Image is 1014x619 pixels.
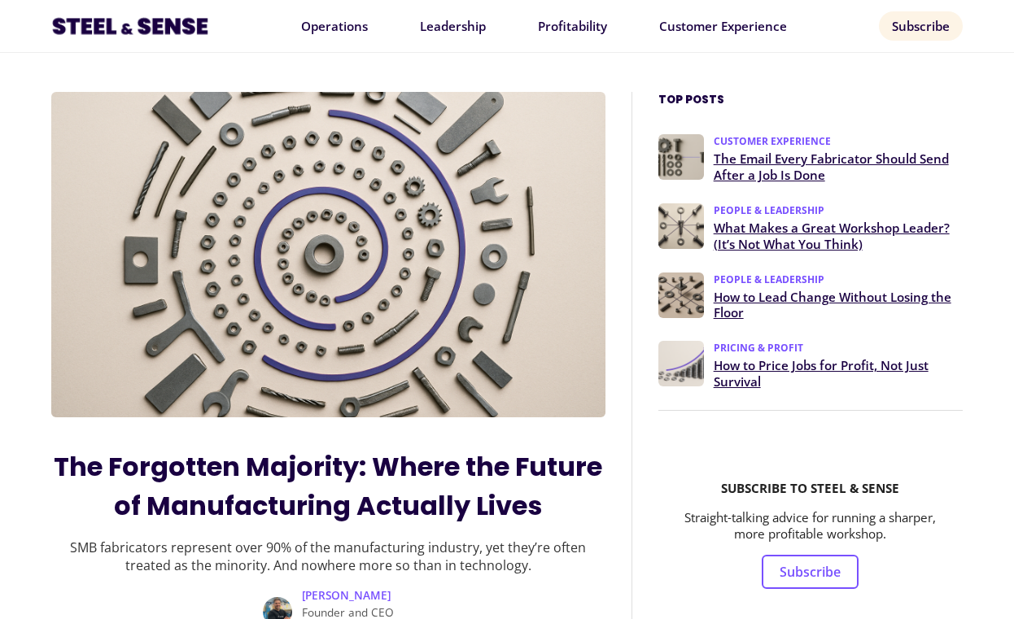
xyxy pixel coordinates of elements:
[51,13,209,39] img: Factory logo
[51,538,605,574] p: SMB fabricators represent over 90% of the manufacturing industry, yet they’re often treated as th...
[658,203,704,249] img: What Makes a Great Workshop Leader? (It’s Not What You Think)
[714,341,963,355] span: PRICING & PROFIT
[658,272,704,318] img: How to Lead Change Without Losing the Floor
[721,480,899,496] b: SUBSCRIBE TO STEEL & SENSE
[671,509,950,542] p: Straight-talking advice for running a sharper, more profitable workshop.
[54,448,602,524] a: The Forgotten Majority: Where the Future of Manufacturing Actually Lives
[879,11,963,41] a: Subscribe
[407,11,499,41] a: Leadership
[658,341,704,386] img: How to Price Jobs for Profit, Not Just Survival
[714,134,963,148] span: CUSTOMER EXPERIENCE
[714,290,963,322] a: How to Lead Change Without Losing the Floor
[933,541,1014,619] iframe: Chat Widget
[646,11,800,41] a: Customer Experience
[762,555,859,589] a: Subscribe
[288,11,381,41] a: Operations
[714,358,963,390] a: How to Price Jobs for Profit, Not Just Survival
[51,92,605,417] img: The Forgotten Majority: Where the Future of Manufacturing Actually Lives
[288,17,800,35] div: Navigation Menu
[714,272,963,286] span: PEOPLE & LEADERSHIP
[714,203,963,217] span: PEOPLE & LEADERSHIP
[302,587,391,603] span: [PERSON_NAME]
[714,151,963,184] a: The Email Every Fabricator Should Send After a Job Is Done
[714,220,963,253] a: What Makes a Great Workshop Leader? (It’s Not What You Think)
[658,134,704,180] img: The Email Every Fabricator Should Send After a Job Is Done
[658,92,963,108] h3: Top Posts
[525,11,620,41] a: Profitability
